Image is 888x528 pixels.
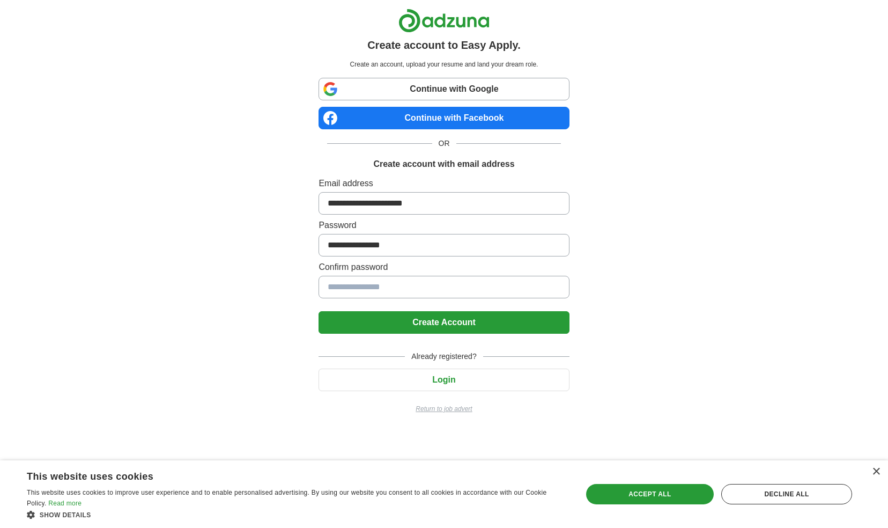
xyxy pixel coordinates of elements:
[319,404,569,414] a: Return to job advert
[367,37,521,53] h1: Create account to Easy Apply.
[27,509,566,520] div: Show details
[432,138,456,149] span: OR
[319,375,569,384] a: Login
[398,9,490,33] img: Adzuna logo
[319,219,569,232] label: Password
[319,369,569,391] button: Login
[319,177,569,190] label: Email address
[319,107,569,129] a: Continue with Facebook
[40,511,91,519] span: Show details
[319,78,569,100] a: Continue with Google
[872,468,880,476] div: Close
[721,484,852,504] div: Decline all
[27,467,539,483] div: This website uses cookies
[319,261,569,274] label: Confirm password
[48,500,82,507] a: Read more, opens a new window
[27,489,547,507] span: This website uses cookies to improve user experience and to enable personalised advertising. By u...
[586,484,714,504] div: Accept all
[373,158,514,171] h1: Create account with email address
[319,311,569,334] button: Create Account
[321,60,567,69] p: Create an account, upload your resume and land your dream role.
[405,351,483,362] span: Already registered?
